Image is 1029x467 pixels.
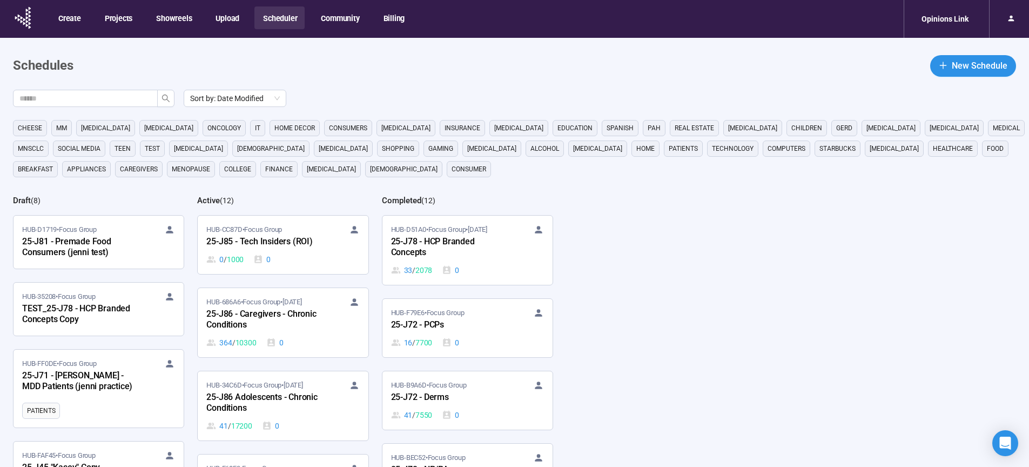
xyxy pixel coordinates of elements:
[207,123,241,134] span: oncology
[206,224,282,235] span: HUB-CC87D • Focus Group
[415,337,432,349] span: 7700
[866,123,916,134] span: [MEDICAL_DATA]
[206,420,252,432] div: 41
[452,164,486,175] span: consumer
[391,452,466,463] span: HUB-BEC52 • Focus Group
[50,6,89,29] button: Create
[224,164,251,175] span: college
[56,123,67,134] span: MM
[22,358,97,369] span: HUB-FF0DE • Focus Group
[67,164,106,175] span: appliances
[428,143,453,154] span: gaming
[206,308,325,332] div: 25-J86 - Caregivers - Chronic Conditions
[174,143,223,154] span: [MEDICAL_DATA]
[557,123,593,134] span: education
[648,123,661,134] span: PAH
[253,253,271,265] div: 0
[190,90,280,106] span: Sort by: Date Modified
[442,337,459,349] div: 0
[162,94,170,103] span: search
[382,143,414,154] span: shopping
[144,123,193,134] span: [MEDICAL_DATA]
[58,143,100,154] span: social media
[370,164,438,175] span: [DEMOGRAPHIC_DATA]
[198,216,368,274] a: HUB-CC87D•Focus Group25-J85 - Tech Insiders (ROI)0 / 10000
[442,409,459,421] div: 0
[382,196,421,205] h2: Completed
[319,143,368,154] span: [MEDICAL_DATA]
[18,143,44,154] span: mnsclc
[728,123,777,134] span: [MEDICAL_DATA]
[468,225,487,234] time: [DATE]
[391,380,467,391] span: HUB-B9A6D • Focus Group
[415,264,432,276] span: 2078
[952,59,1007,72] span: New Schedule
[421,196,435,205] span: ( 12 )
[930,55,1016,77] button: plusNew Schedule
[768,143,805,154] span: computers
[442,264,459,276] div: 0
[933,143,973,154] span: healthcare
[227,253,244,265] span: 1000
[669,143,698,154] span: Patients
[262,420,279,432] div: 0
[198,288,368,357] a: HUB-686A6•Focus Group•[DATE]25-J86 - Caregivers - Chronic Conditions364 / 103000
[415,409,432,421] span: 7550
[274,123,315,134] span: home decor
[819,143,856,154] span: starbucks
[236,337,257,349] span: 10300
[254,6,305,29] button: Scheduler
[870,143,919,154] span: [MEDICAL_DATA]
[391,308,465,318] span: HUB-F79E6 • Focus Group
[231,420,252,432] span: 17200
[22,369,141,394] div: 25-J71 - [PERSON_NAME] - MDD Patients (jenni practice)
[836,123,852,134] span: GERD
[530,143,559,154] span: alcohol
[115,143,131,154] span: Teen
[14,216,184,269] a: HUB-D1719•Focus Group25-J81 - Premade Food Consumers (jenni test)
[987,143,1004,154] span: Food
[206,337,256,349] div: 364
[445,123,480,134] span: Insurance
[391,318,510,332] div: 25-J72 - PCPs
[157,90,174,107] button: search
[312,6,367,29] button: Community
[198,371,368,441] a: HUB-34C6D•Focus Group•[DATE]25-J86 Adolescents - Chronic Conditions41 / 172000
[31,196,41,205] span: ( 8 )
[412,264,415,276] span: /
[712,143,754,154] span: technology
[494,123,543,134] span: [MEDICAL_DATA]
[120,164,158,175] span: caregivers
[607,123,634,134] span: Spanish
[283,298,302,306] time: [DATE]
[573,143,622,154] span: [MEDICAL_DATA]
[13,56,73,76] h1: Schedules
[791,123,822,134] span: children
[207,6,247,29] button: Upload
[391,264,433,276] div: 33
[206,297,301,308] span: HUB-686A6 • Focus Group •
[14,350,184,428] a: HUB-FF0DE•Focus Group25-J71 - [PERSON_NAME] - MDD Patients (jenni practice)Patients
[228,420,231,432] span: /
[22,450,96,461] span: HUB-FAF45 • Focus Group
[220,196,234,205] span: ( 12 )
[412,409,415,421] span: /
[915,9,975,29] div: Opinions Link
[266,337,284,349] div: 0
[930,123,979,134] span: [MEDICAL_DATA]
[22,291,96,302] span: HUB-35208 • Focus Group
[382,371,553,430] a: HUB-B9A6D•Focus Group25-J72 - Derms41 / 75500
[391,224,487,235] span: HUB-D51A0 • Focus Group •
[22,235,141,260] div: 25-J81 - Premade Food Consumers (jenni test)
[675,123,714,134] span: real estate
[237,143,305,154] span: [DEMOGRAPHIC_DATA]
[939,61,947,70] span: plus
[375,6,413,29] button: Billing
[13,196,31,205] h2: Draft
[382,216,553,285] a: HUB-D51A0•Focus Group•[DATE]25-J78 - HCP Branded Concepts33 / 20780
[391,235,510,260] div: 25-J78 - HCP Branded Concepts
[206,253,244,265] div: 0
[391,391,510,405] div: 25-J72 - Derms
[232,337,236,349] span: /
[18,164,53,175] span: breakfast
